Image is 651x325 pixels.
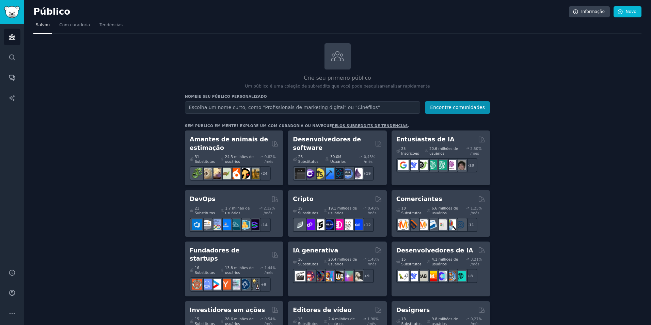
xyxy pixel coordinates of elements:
[436,271,447,281] img: IA de código aberto
[190,195,216,203] h2: DevOps
[328,257,359,266] font: 20,4 milhões de usuários
[201,219,212,230] img: AWS_Certified_Experts
[323,271,334,281] img: para todos
[471,206,485,215] div: 1.25% /mês
[225,206,254,215] font: 1,7 milhão de usuários
[436,160,447,170] img: chatgpt_prompts_
[314,271,324,281] img: Sonho profundo
[263,171,268,175] font: 24
[469,223,474,227] font: 11
[408,271,418,281] img: Busca Profunda
[425,101,490,114] button: Encontre comunidades
[396,135,455,144] h2: Entusiastas de IA
[333,219,344,230] img: defiblockchain
[220,168,231,179] img: tartaruga
[295,219,305,230] img: ethfinance
[398,271,409,281] img: Cadeia de Lang
[185,94,490,99] h3: Nomeie seu público personalizado
[249,168,259,179] img: raça de cachorro
[366,171,371,175] font: 19
[432,206,461,215] font: 6,6 milhões de usuários
[201,168,212,179] img: Ballpython
[211,168,221,179] img: lagartixas-leopardo
[417,271,428,281] img: Trapo
[367,274,369,278] font: 9
[295,271,305,281] img: Vídeo AiVideo
[626,9,636,15] font: Novo
[446,219,456,230] img: Pesquisa de Marketing
[455,160,466,170] img: Inteligência Artificial
[4,6,20,18] img: GummySearch logo
[185,101,420,114] input: Escolha um nome curto, como "Profissionais de marketing digital" ou "Cinéfilos"
[323,219,334,230] img: Web3
[429,146,461,156] font: 20,6 milhões de usuários
[304,271,315,281] img: Dalle2
[314,219,324,230] img: Ethstaker
[333,168,344,179] img: reagir
[33,6,569,17] h2: Público
[432,257,461,266] font: 4,1 milhões de usuários
[230,168,240,179] img: caturra
[470,274,473,278] font: 8
[314,168,324,179] img: aprenderjavascript
[97,20,125,34] a: Tendências
[366,223,371,227] font: 12
[332,124,408,128] a: pelos subreddits de tendências
[328,206,359,215] font: 19.1 milhões de usuários
[396,246,473,255] h2: Desenvolvedores de IA
[401,206,423,215] font: 18 Substitutos
[298,257,319,266] font: 16 Substitutos
[220,219,231,230] img: DevOpsLinks
[569,6,610,18] a: Informação
[264,206,279,215] div: 2.12% /mês
[256,166,271,181] div: +
[33,20,52,34] a: Salvou
[293,195,313,203] h2: Cripto
[185,83,490,90] p: Um público é uma coleção de subreddits que você pode pesquisar/analisar rapidamente
[265,265,279,275] div: 1.44% /mês
[364,154,382,164] div: 0,43% /mês
[225,265,255,275] font: 13,8 milhões de usuários
[211,219,221,230] img: Docker_DevOps
[192,279,202,290] img: EmpreendedorRideAlong
[352,168,363,179] img: elixir
[293,306,351,314] h2: Editores de vídeo
[436,219,447,230] img: anúncios do Google
[446,271,456,281] img: llmops
[396,306,430,314] h2: Designers
[408,160,418,170] img: Busca Profunda
[470,146,485,156] div: 2,50% /mês
[333,271,344,281] img: FluxAI
[396,195,442,203] h2: Comerciantes
[211,279,221,290] img: inicialização
[463,158,477,172] div: +
[36,22,50,28] span: Salvou
[614,6,641,18] a: Novo
[446,160,456,170] img: OpenAIDev
[190,135,269,152] h2: Amantes de animais de estimação
[298,206,319,215] font: 19 Substitutos
[195,265,216,275] font: 16 Substitutos
[401,257,423,266] font: 15 Substitutos
[190,306,265,314] h2: Investidores em ações
[352,271,363,281] img: Cabine dos sonhos
[59,22,90,28] span: Com curadoria
[220,279,231,290] img: ycombinator
[295,168,305,179] img: software
[417,219,428,230] img: AskMarketing
[417,160,428,170] img: Catálogo de ferramentas AItools
[401,146,420,156] font: 25 Inscrições
[352,219,363,230] img: Defi_
[230,219,240,230] img: de plataformade engenharia
[256,277,271,292] div: +
[455,219,466,230] img: Marketing Online
[298,154,320,164] font: 26 Substitutos
[330,154,354,164] font: 30.0M Usuários
[471,257,485,266] div: 3.21% /mês
[463,269,477,283] div: +
[323,168,334,179] img: iOSProgramming
[263,223,268,227] font: 14
[360,269,374,283] div: +
[230,279,240,290] img: Hackers independentes
[185,74,490,82] h2: Crie seu primeiro público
